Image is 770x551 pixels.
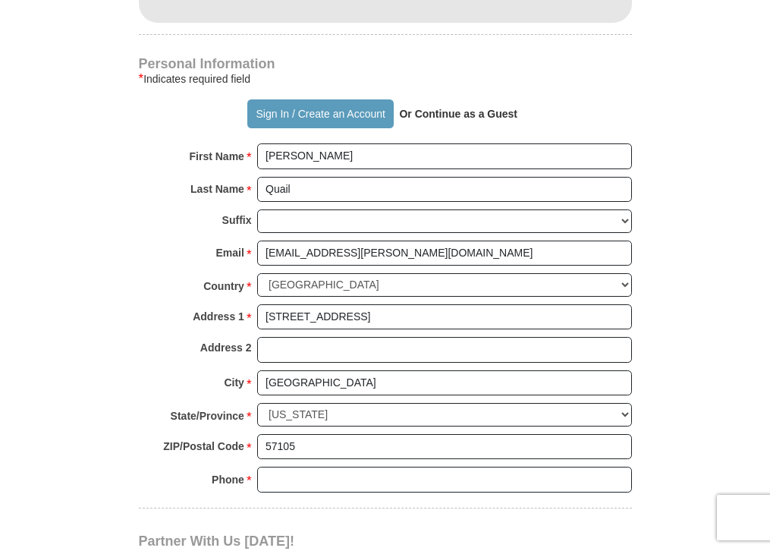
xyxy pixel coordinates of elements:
[399,108,517,120] strong: Or Continue as a Guest
[222,209,252,231] strong: Suffix
[200,337,252,358] strong: Address 2
[139,70,632,88] div: Indicates required field
[139,58,632,70] h4: Personal Information
[190,146,244,167] strong: First Name
[193,306,244,327] strong: Address 1
[139,534,295,549] span: Partner With Us [DATE]!
[224,372,244,393] strong: City
[171,405,244,427] strong: State/Province
[212,469,244,490] strong: Phone
[203,275,244,297] strong: Country
[190,178,244,200] strong: Last Name
[216,242,244,263] strong: Email
[247,99,394,128] button: Sign In / Create an Account
[163,436,244,457] strong: ZIP/Postal Code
